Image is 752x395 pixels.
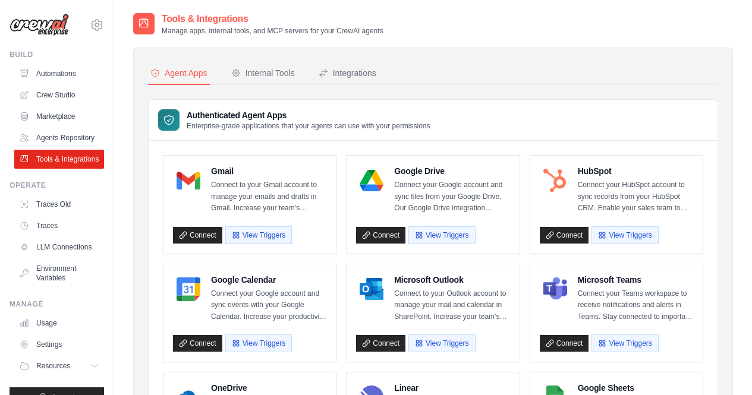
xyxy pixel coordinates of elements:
a: Connect [540,335,589,352]
p: Connect your HubSpot account to sync records from your HubSpot CRM. Enable your sales team to clo... [578,179,693,214]
p: Connect to your Gmail account to manage your emails and drafts in Gmail. Increase your team’s pro... [211,179,326,214]
a: Connect [173,227,222,244]
h4: Linear [394,382,509,394]
img: Gmail Logo [177,169,200,192]
button: View Triggers [408,226,475,244]
a: LLM Connections [14,238,104,257]
span: Resources [36,361,70,371]
p: Connect your Teams workspace to receive notifications and alerts in Teams. Stay connected to impo... [578,288,693,323]
div: Internal Tools [231,67,295,79]
button: View Triggers [591,226,658,244]
button: View Triggers [591,334,658,352]
button: View Triggers [225,334,292,352]
img: Microsoft Teams Logo [543,277,567,301]
h4: Gmail [211,165,326,177]
p: Manage apps, internal tools, and MCP servers for your CrewAI agents [162,26,383,36]
a: Usage [14,314,104,333]
a: Automations [14,64,104,83]
button: Agent Apps [148,62,210,85]
h2: Tools & Integrations [162,12,383,26]
a: Settings [14,335,104,354]
h4: Google Sheets [578,382,693,394]
button: Internal Tools [229,62,297,85]
p: Connect your Google account and sync events with your Google Calendar. Increase your productivity... [211,288,326,323]
p: Connect to your Outlook account to manage your mail and calendar in SharePoint. Increase your tea... [394,288,509,323]
button: View Triggers [408,334,475,352]
img: Google Calendar Logo [177,277,200,301]
button: Integrations [316,62,379,85]
a: Connect [356,335,405,352]
p: Connect your Google account and sync files from your Google Drive. Our Google Drive integration e... [394,179,509,214]
div: Integrations [319,67,376,79]
div: Build [10,50,104,59]
a: Agents Repository [14,128,104,147]
h4: OneDrive [211,382,326,394]
h4: HubSpot [578,165,693,177]
h4: Google Drive [394,165,509,177]
a: Connect [540,227,589,244]
div: Operate [10,181,104,190]
a: Traces [14,216,104,235]
a: Marketplace [14,107,104,126]
img: Microsoft Outlook Logo [360,277,383,301]
h3: Authenticated Agent Apps [187,109,430,121]
button: View Triggers [225,226,292,244]
a: Environment Variables [14,259,104,287]
img: Logo [10,14,69,36]
p: Enterprise-grade applications that your agents can use with your permissions [187,121,430,131]
a: Crew Studio [14,86,104,105]
img: Google Drive Logo [360,169,383,192]
h4: Microsoft Teams [578,274,693,286]
h4: Microsoft Outlook [394,274,509,286]
div: Manage [10,299,104,309]
h4: Google Calendar [211,274,326,286]
button: Resources [14,356,104,375]
a: Connect [356,227,405,244]
a: Tools & Integrations [14,150,104,169]
a: Connect [173,335,222,352]
a: Traces Old [14,195,104,214]
div: Agent Apps [150,67,207,79]
img: HubSpot Logo [543,169,567,192]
